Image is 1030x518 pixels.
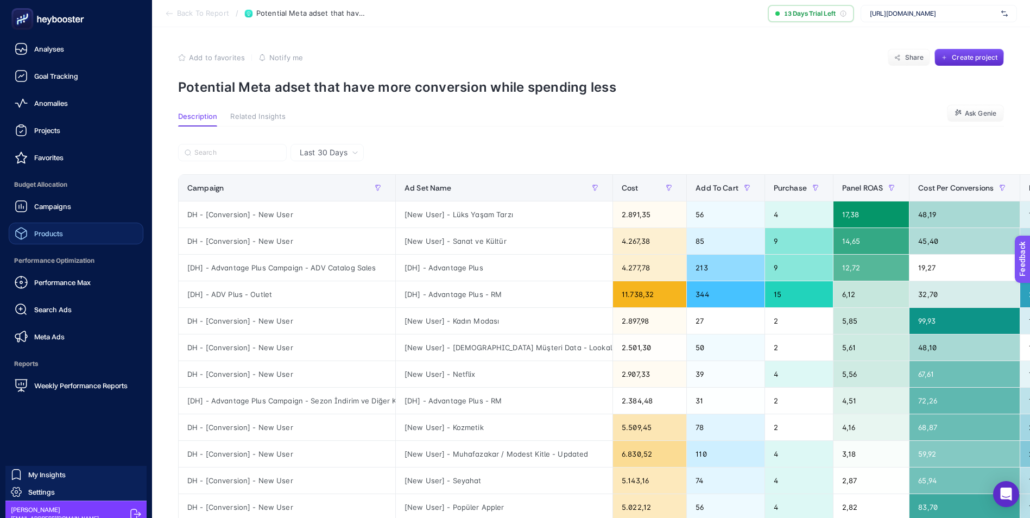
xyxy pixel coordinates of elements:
a: Goal Tracking [9,65,143,87]
span: Favorites [34,153,64,162]
span: Weekly Performance Reports [34,381,128,390]
div: 110 [687,441,764,467]
span: Panel ROAS [842,184,883,192]
a: Campaigns [9,195,143,217]
button: Create project [934,49,1004,66]
div: [New User] - Seyahat [396,468,612,494]
span: Reports [9,353,143,375]
a: Search Ads [9,299,143,320]
span: Settings [28,488,55,496]
span: Budget Allocation [9,174,143,195]
img: svg%3e [1001,8,1008,19]
span: Back To Report [177,9,229,18]
div: 9 [765,255,833,281]
div: DH - [Conversion] - New User [179,468,395,494]
div: 2.384,48 [613,388,686,414]
div: 50 [687,334,764,361]
div: 4.277,78 [613,255,686,281]
div: [DH] - ADV Plus - Outlet [179,281,395,307]
span: Add to favorites [189,53,245,62]
div: 78 [687,414,764,440]
span: Goal Tracking [34,72,78,80]
button: Share [888,49,930,66]
div: 48,19 [909,201,1020,228]
div: 72,26 [909,388,1020,414]
span: Feedback [7,3,41,12]
div: 11.738,32 [613,281,686,307]
span: Meta Ads [34,332,65,341]
div: DH - [Conversion] - New User [179,201,395,228]
div: [New User] - Sanat ve Kültür [396,228,612,254]
span: Ad Set Name [405,184,452,192]
div: 85 [687,228,764,254]
div: 65,94 [909,468,1020,494]
a: Projects [9,119,143,141]
div: 48,10 [909,334,1020,361]
span: Analyses [34,45,64,53]
div: [New User] - Kadın Modası [396,308,612,334]
span: Products [34,229,63,238]
div: 2.891,35 [613,201,686,228]
span: Potential Meta adset that have more conversion while spending less [256,9,365,18]
span: Create project [952,53,997,62]
div: 2 [765,388,833,414]
div: 17,38 [833,201,909,228]
div: 68,87 [909,414,1020,440]
div: 2 [765,308,833,334]
div: 4 [765,441,833,467]
span: Notify me [269,53,303,62]
span: Add To Cart [696,184,738,192]
span: Campaign [187,184,224,192]
span: / [236,9,238,17]
div: [New User] - Lüks Yaşam Tarzı [396,201,612,228]
a: Settings [5,483,147,501]
div: 59,92 [909,441,1020,467]
div: 2.501,30 [613,334,686,361]
div: 213 [687,255,764,281]
span: Purchase [774,184,807,192]
div: 4,51 [833,388,909,414]
div: 31 [687,388,764,414]
div: 9 [765,228,833,254]
a: Meta Ads [9,326,143,348]
div: 56 [687,201,764,228]
div: 4,16 [833,414,909,440]
a: Analyses [9,38,143,60]
div: [New User] - Muhafazakar / Modest Kitle - Updated [396,441,612,467]
div: [New User] - [DEMOGRAPHIC_DATA] Müşteri Data - Lookalike %1 -%2 [396,334,612,361]
div: 3,18 [833,441,909,467]
div: 74 [687,468,764,494]
span: Performance Max [34,278,91,287]
div: 39 [687,361,764,387]
div: 19,27 [909,255,1020,281]
button: Ask Genie [947,105,1004,122]
div: 5,61 [833,334,909,361]
span: My Insights [28,470,66,479]
span: [PERSON_NAME] [11,506,99,514]
div: [New User] - Netflix [396,361,612,387]
a: My Insights [5,466,147,483]
span: [URL][DOMAIN_NAME] [870,9,997,18]
div: [DH] - Advantage Plus - RM [396,281,612,307]
div: 2 [765,334,833,361]
span: Description [178,112,217,121]
div: DH - [Conversion] - New User [179,361,395,387]
div: 344 [687,281,764,307]
span: Search Ads [34,305,72,314]
span: Share [905,53,924,62]
span: Last 30 Days [300,147,347,158]
div: DH - [Conversion] - New User [179,228,395,254]
div: 5,56 [833,361,909,387]
div: 67,61 [909,361,1020,387]
span: Cost Per Conversions [918,184,994,192]
button: Description [178,112,217,127]
div: [DH] - Advantage Plus [396,255,612,281]
div: 5.143,16 [613,468,686,494]
div: 12,72 [833,255,909,281]
a: Products [9,223,143,244]
span: Cost [622,184,639,192]
div: 32,70 [909,281,1020,307]
div: 6,12 [833,281,909,307]
span: Anomalies [34,99,68,108]
div: 4 [765,201,833,228]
